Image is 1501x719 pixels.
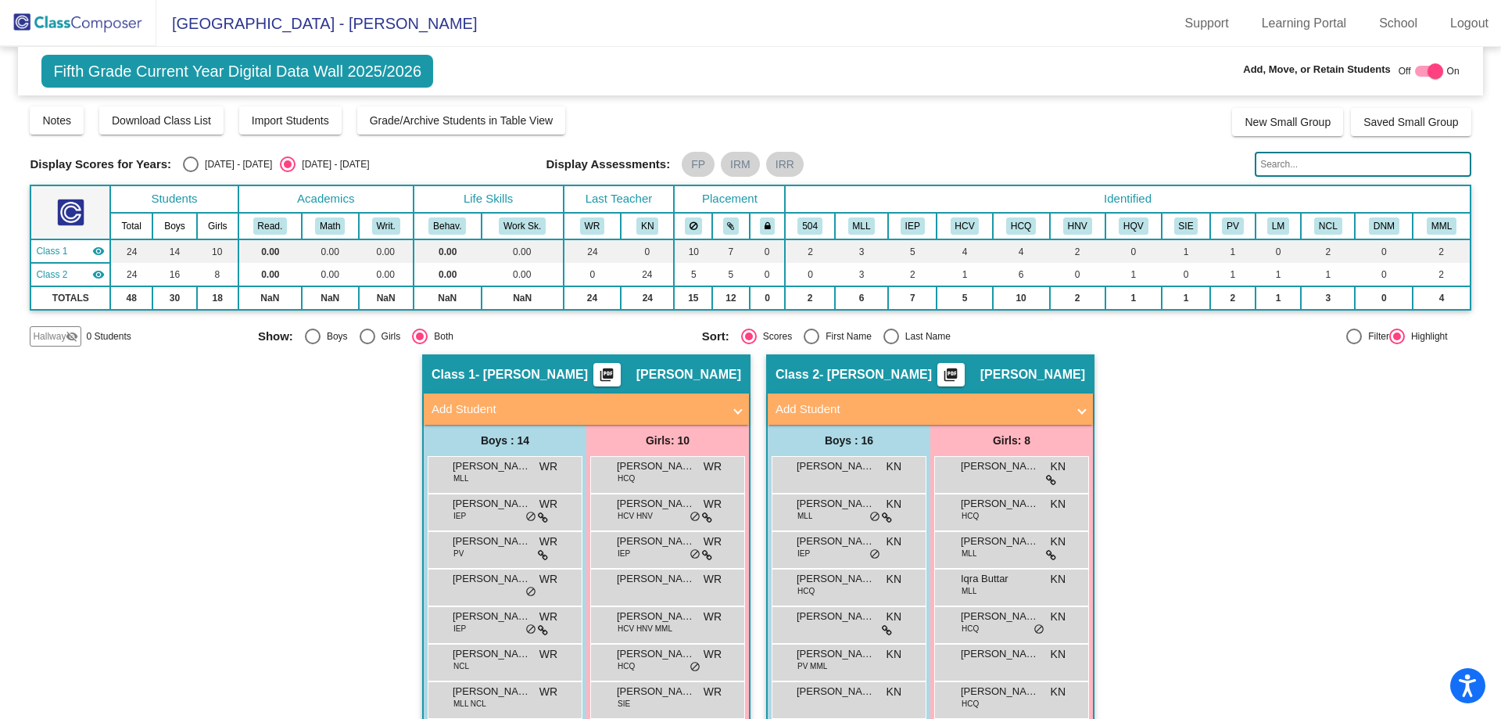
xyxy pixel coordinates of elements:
[453,496,531,512] span: [PERSON_NAME]
[962,548,976,559] span: MLL
[618,698,630,710] span: SIE
[359,286,414,310] td: NaN
[302,286,359,310] td: NaN
[901,217,925,235] button: IEP
[617,458,695,474] span: [PERSON_NAME]
[258,329,690,344] mat-radio-group: Select an option
[1051,684,1066,700] span: KN
[564,239,622,263] td: 24
[499,217,546,235] button: Work Sk.
[1210,286,1256,310] td: 2
[674,213,712,239] th: Keep away students
[428,329,453,343] div: Both
[1447,64,1460,78] span: On
[1438,11,1501,36] a: Logout
[618,623,672,635] span: HCV HNV MML
[42,114,71,127] span: Notes
[993,286,1050,310] td: 10
[1367,11,1430,36] a: School
[1301,239,1355,263] td: 2
[750,213,786,239] th: Keep with teacher
[1405,329,1448,343] div: Highlight
[704,646,722,663] span: WR
[961,684,1039,699] span: [PERSON_NAME]
[785,239,834,263] td: 2
[1105,213,1162,239] th: Hi Cap - Verbal & Quantitative Qualification
[704,534,722,550] span: WR
[110,239,152,263] td: 24
[1362,329,1389,343] div: Filter
[1314,217,1342,235] button: NCL
[993,239,1050,263] td: 4
[797,217,822,235] button: 504
[453,473,468,484] span: MLL
[453,623,466,635] span: IEP
[1051,534,1066,550] span: KN
[197,239,238,263] td: 10
[962,585,976,597] span: MLL
[428,217,466,235] button: Behav.
[1369,217,1399,235] button: DNM
[1051,458,1066,475] span: KN
[539,534,557,550] span: WR
[980,367,1085,383] span: [PERSON_NAME]
[1210,263,1256,286] td: 1
[704,496,722,512] span: WR
[258,329,293,343] span: Show:
[961,571,1039,587] span: Iqra Buttar
[432,401,722,419] mat-panel-title: Add Student
[621,239,674,263] td: 0
[36,268,67,282] span: Class 2
[887,684,901,700] span: KN
[1051,571,1066,588] span: KN
[887,458,901,475] span: KN
[238,263,302,286] td: 0.00
[1162,286,1210,310] td: 1
[1105,286,1162,310] td: 1
[41,55,433,88] span: Fifth Grade Current Year Digital Data Wall 2025/2026
[1256,263,1302,286] td: 1
[1413,263,1470,286] td: 2
[835,213,888,239] th: Multilingual Learner
[539,571,557,588] span: WR
[797,585,815,597] span: HCQ
[1355,286,1413,310] td: 0
[525,624,536,636] span: do_not_disturb_alt
[110,263,152,286] td: 24
[704,458,722,475] span: WR
[414,239,482,263] td: 0.00
[375,329,401,343] div: Girls
[453,698,486,710] span: MLL NCL
[617,684,695,699] span: [PERSON_NAME]
[564,213,622,239] th: Will Randall
[315,217,345,235] button: Math
[797,660,827,672] span: PV MML
[887,496,901,512] span: KN
[1173,11,1241,36] a: Support
[1222,217,1244,235] button: PV
[621,213,674,239] th: Kiya Neely
[1301,263,1355,286] td: 1
[835,263,888,286] td: 3
[797,458,875,474] span: [PERSON_NAME]
[453,660,469,672] span: NCL
[253,217,288,235] button: Read.
[797,646,875,662] span: [PERSON_NAME]
[1051,646,1066,663] span: KN
[110,185,238,213] th: Students
[238,239,302,263] td: 0.00
[1256,239,1302,263] td: 0
[690,548,700,561] span: do_not_disturb_alt
[682,152,715,177] mat-chip: FP
[539,496,557,512] span: WR
[539,609,557,625] span: WR
[618,660,635,672] span: HCQ
[930,425,1093,456] div: Girls: 8
[414,286,482,310] td: NaN
[1063,217,1092,235] button: HNV
[586,425,749,456] div: Girls: 10
[1249,11,1359,36] a: Learning Portal
[690,661,700,674] span: do_not_disturb_alt
[617,534,695,549] span: [PERSON_NAME]
[1006,217,1036,235] button: HCQ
